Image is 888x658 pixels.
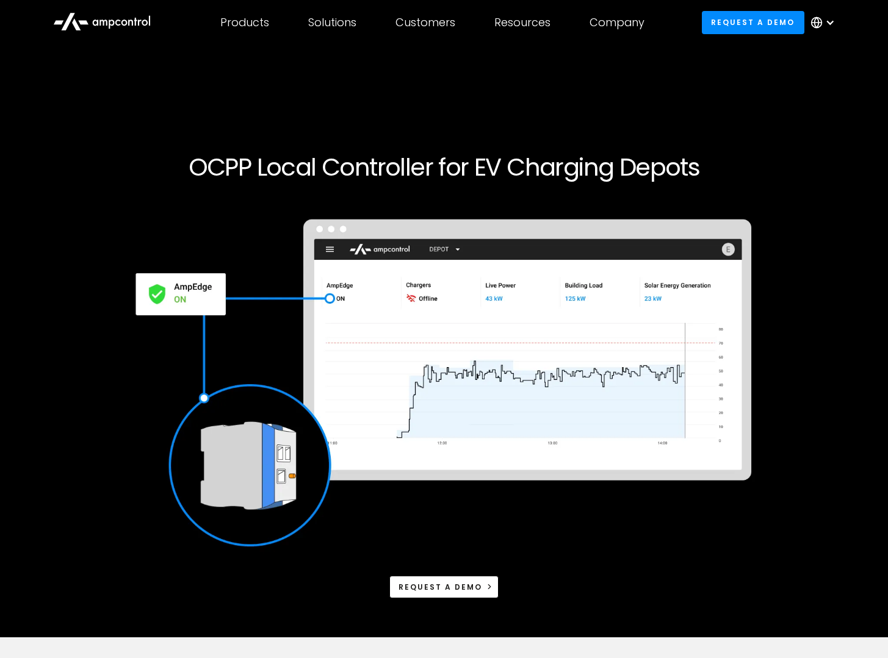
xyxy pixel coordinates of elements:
[590,16,644,29] div: Company
[308,16,356,29] div: Solutions
[494,16,550,29] div: Resources
[389,576,499,598] a: Request a demo
[395,16,455,29] div: Customers
[129,211,760,556] img: AmpEdge an OCPP local controller for on-site ev charging depots
[220,16,269,29] div: Products
[702,11,804,34] a: Request a demo
[399,582,482,593] div: Request a demo
[73,152,815,182] h1: OCPP Local Controller for EV Charging Depots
